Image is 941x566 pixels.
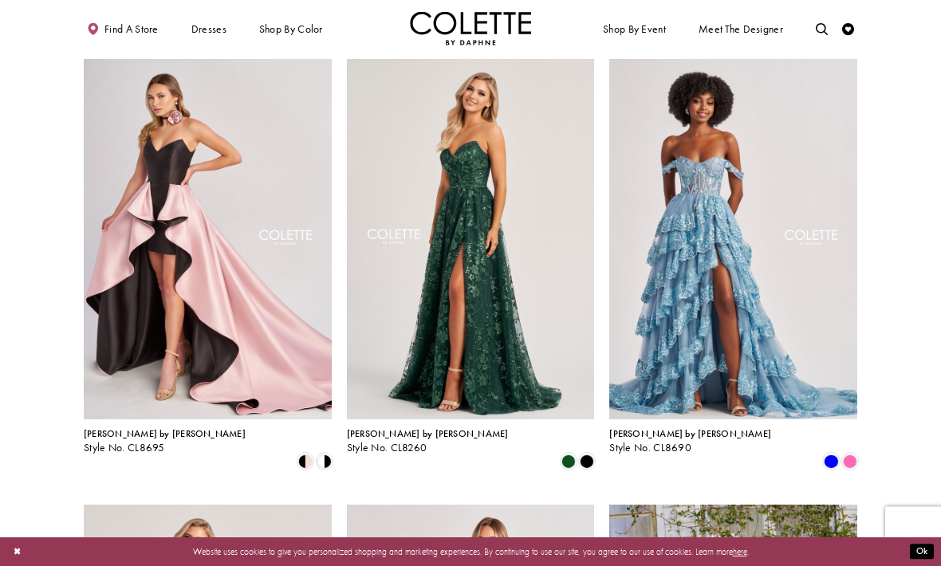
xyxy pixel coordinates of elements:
span: [PERSON_NAME] by [PERSON_NAME] [84,428,246,441]
i: Black/White [317,454,332,469]
a: Visit Colette by Daphne Style No. CL8695 Page [84,60,332,420]
a: Toggle search [813,12,831,45]
img: Colette by Daphne [410,12,531,45]
span: Find a store [104,23,159,35]
span: Shop By Event [603,23,666,35]
a: Find a store [84,12,161,45]
a: Meet the designer [695,12,786,45]
span: [PERSON_NAME] by [PERSON_NAME] [609,428,771,441]
p: Website uses cookies to give you personalized shopping and marketing experiences. By continuing t... [87,544,854,560]
a: Visit Home Page [410,12,531,45]
button: Close Dialog [7,541,27,563]
div: Colette by Daphne Style No. CL8260 [347,430,509,455]
a: Check Wishlist [839,12,857,45]
span: Dresses [188,12,230,45]
span: [PERSON_NAME] by [PERSON_NAME] [347,428,509,441]
span: Style No. CL8695 [84,442,165,455]
a: Visit Colette by Daphne Style No. CL8690 Page [609,60,857,420]
span: Meet the designer [699,23,783,35]
i: Evergreen [561,454,576,469]
span: Shop by color [256,12,325,45]
i: Pink [843,454,857,469]
span: Dresses [191,23,226,35]
span: Style No. CL8690 [609,442,691,455]
div: Colette by Daphne Style No. CL8690 [609,430,771,455]
a: Visit Colette by Daphne Style No. CL8260 Page [347,60,595,420]
span: Shop by color [259,23,323,35]
a: here [733,546,747,557]
span: Style No. CL8260 [347,442,427,455]
span: Shop By Event [600,12,668,45]
button: Submit Dialog [910,544,934,560]
div: Colette by Daphne Style No. CL8695 [84,430,246,455]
